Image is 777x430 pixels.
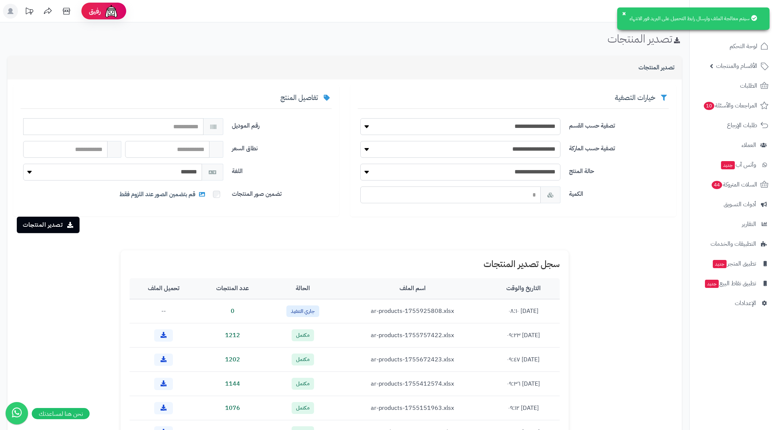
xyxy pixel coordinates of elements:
h1: تصدير المنتجات [607,32,682,45]
td: ar-products-1755151963.xlsx [338,396,487,420]
td: [DATE] ٠٨:١٠ [487,299,560,323]
span: الأقسام والمنتجات [716,61,757,71]
span: التقارير [742,219,756,229]
span: جديد [721,161,735,169]
span: مكتمل [292,378,314,390]
button: × [621,10,627,16]
span: السلات المتروكة [711,179,757,190]
span: مكتمل [292,329,314,341]
span: 10 [704,102,714,110]
span: تفاصيل المنتج [280,92,318,103]
label: نطاق السعر [229,141,335,153]
a: التقارير [694,215,773,233]
span: 44 [712,181,722,189]
span: وآتس آب [720,160,756,170]
span: تطبيق المتجر [712,258,756,269]
h3: تصدير المنتجات [638,65,674,71]
td: -- [130,299,198,323]
span: الإعدادات [735,298,756,308]
span: مكتمل [292,402,314,414]
th: الحالة [268,278,338,299]
span: طلبات الإرجاع [727,120,757,131]
a: التطبيقات والخدمات [694,235,773,253]
label: اللغة [229,164,335,176]
td: 0 [198,299,268,323]
label: تصفية حسب القسم [566,118,672,130]
span: رفيق [89,7,101,16]
td: 1144 [198,372,268,396]
span: مكتمل [292,354,314,365]
a: السلات المتروكة44 [694,176,773,194]
a: لوحة التحكم [694,37,773,55]
span: أدوات التسويق [724,199,756,210]
span: الطلبات [740,81,757,91]
a: الإعدادات [694,294,773,312]
label: تصفية حسب الماركة [566,141,672,153]
td: [DATE] ٠٩:٣٦ [487,372,560,396]
span: جديد [705,280,719,288]
a: أدوات التسويق [694,195,773,213]
td: [DATE] ٠٩:٤٧ [487,348,560,372]
a: الطلبات [694,77,773,95]
th: عدد المنتجات [198,278,268,299]
span: التطبيقات والخدمات [711,239,756,249]
button: تصدير المنتجات [17,217,80,233]
a: تطبيق المتجرجديد [694,255,773,273]
div: سيتم معالجة الملف وارسال رابط التحميل على البريد فور الانتهاء [617,7,770,30]
span: لوحة التحكم [730,41,757,51]
a: طلبات الإرجاع [694,116,773,134]
td: ar-products-1755672423.xlsx [338,348,487,372]
span: تطبيق نقاط البيع [704,278,756,289]
span: جديد [713,260,727,268]
span: قم بتضمين الصور عند اللزوم فقط [119,190,207,199]
th: التاريخ والوقت [487,278,560,299]
td: [DATE] ٠٩:١٢ [487,396,560,420]
label: حالة المنتج [566,164,672,176]
td: 1202 [198,348,268,372]
span: العملاء [742,140,756,150]
th: تحميل الملف [130,278,198,299]
td: [DATE] ٠٩:٢٣ [487,323,560,348]
input: قم بتضمين الصور عند اللزوم فقط [213,191,220,198]
img: ai-face.png [104,4,119,19]
span: جاري التنفيذ [286,305,319,317]
a: وآتس آبجديد [694,156,773,174]
a: المراجعات والأسئلة10 [694,97,773,114]
td: 1076 [198,396,268,420]
h1: سجل تصدير المنتجات [130,259,560,269]
span: المراجعات والأسئلة [703,100,757,111]
td: ar-products-1755757422.xlsx [338,323,487,348]
label: الكمية [566,186,672,198]
span: خيارات التصفية [615,92,655,103]
td: ar-products-1755412574.xlsx [338,372,487,396]
td: ar-products-1755925808.xlsx [338,299,487,323]
a: تحديثات المنصة [20,4,38,21]
td: 1212 [198,323,268,348]
a: العملاء [694,136,773,154]
label: تضمين صور المنتجات [229,186,335,198]
th: اسم الملف [338,278,487,299]
label: رقم الموديل [229,118,335,130]
a: تطبيق نقاط البيعجديد [694,274,773,292]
